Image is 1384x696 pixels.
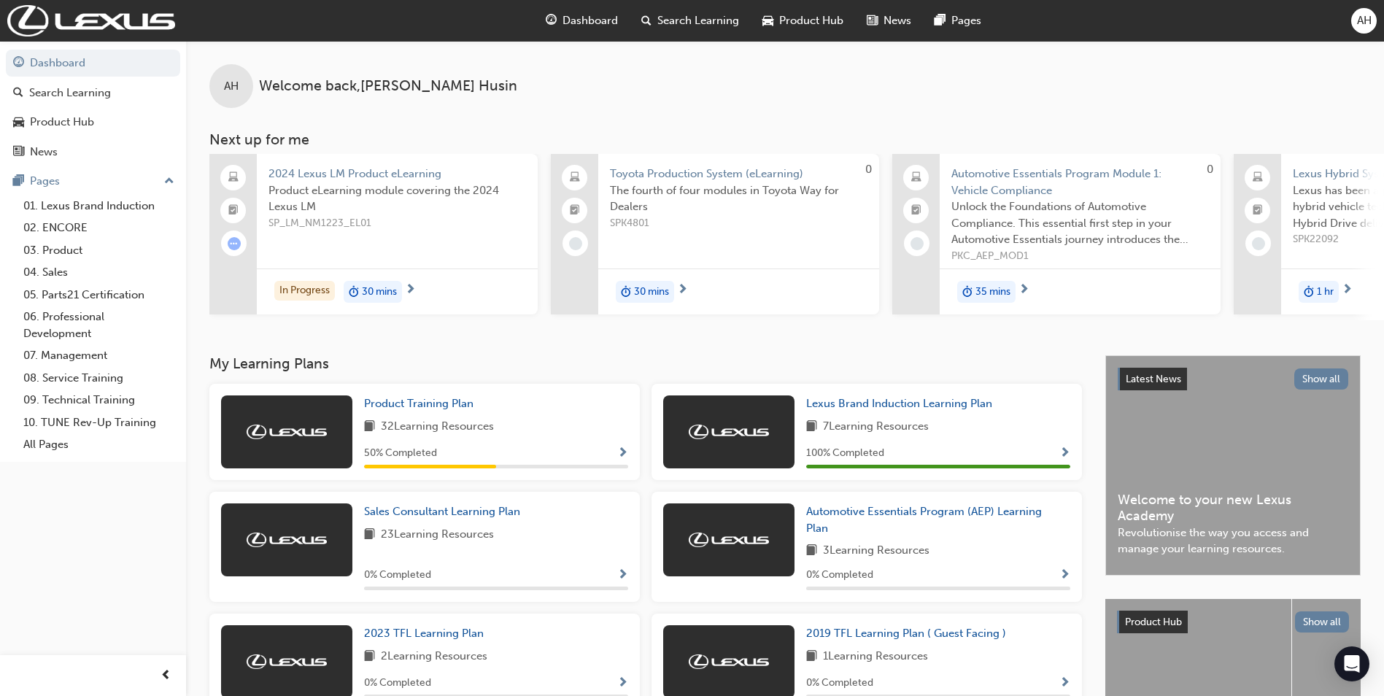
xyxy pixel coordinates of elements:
span: duration-icon [621,282,631,301]
a: All Pages [18,433,180,456]
span: 3 Learning Resources [823,542,929,560]
a: 04. Sales [18,261,180,284]
a: Product Training Plan [364,395,479,412]
span: 0 % Completed [806,675,873,692]
h3: My Learning Plans [209,355,1082,372]
span: 2023 TFL Learning Plan [364,627,484,640]
span: duration-icon [349,282,359,301]
span: booktick-icon [1253,201,1263,220]
span: Show Progress [617,569,628,582]
button: Pages [6,168,180,195]
span: next-icon [1018,284,1029,297]
a: 08. Service Training [18,367,180,390]
a: news-iconNews [855,6,923,36]
span: Product Hub [1125,616,1182,628]
div: Search Learning [29,85,111,101]
span: booktick-icon [570,201,580,220]
a: Product Hub [6,109,180,136]
a: Automotive Essentials Program (AEP) Learning Plan [806,503,1070,536]
div: In Progress [274,281,335,301]
span: booktick-icon [911,201,921,220]
span: AH [224,78,239,95]
span: prev-icon [161,667,171,685]
a: News [6,139,180,166]
a: Sales Consultant Learning Plan [364,503,526,520]
span: Unlock the Foundations of Automotive Compliance. This essential first step in your Automotive Ess... [951,198,1209,248]
span: Product Training Plan [364,397,473,410]
span: Dashboard [563,12,618,29]
a: 2024 Lexus LM Product eLearningProduct eLearning module covering the 2024 Lexus LMSP_LM_NM1223_EL... [209,154,538,314]
span: news-icon [13,146,24,159]
span: 0 % Completed [364,675,431,692]
a: pages-iconPages [923,6,993,36]
span: Show Progress [617,677,628,690]
span: Automotive Essentials Program Module 1: Vehicle Compliance [951,166,1209,198]
span: 30 mins [362,284,397,301]
span: news-icon [867,12,878,30]
span: Search Learning [657,12,739,29]
img: Trak [689,533,769,547]
span: next-icon [677,284,688,297]
span: Sales Consultant Learning Plan [364,505,520,518]
button: Show Progress [617,674,628,692]
div: Pages [30,173,60,190]
a: Trak [7,5,175,36]
span: 1 Learning Resources [823,648,928,666]
span: 2 Learning Resources [381,648,487,666]
span: 23 Learning Resources [381,526,494,544]
span: next-icon [405,284,416,297]
img: Trak [247,425,327,439]
span: search-icon [641,12,652,30]
span: 30 mins [634,284,669,301]
h3: Next up for me [186,131,1384,148]
span: book-icon [806,418,817,436]
button: Show all [1295,611,1350,633]
span: The fourth of four modules in Toyota Way for Dealers [610,182,867,215]
span: Product eLearning module covering the 2024 Lexus LM [268,182,526,215]
span: laptop-icon [911,169,921,187]
span: guage-icon [13,57,24,70]
a: Dashboard [6,50,180,77]
img: Trak [247,533,327,547]
span: Automotive Essentials Program (AEP) Learning Plan [806,505,1042,535]
span: Show Progress [1059,447,1070,460]
span: 100 % Completed [806,445,884,462]
a: 01. Lexus Brand Induction [18,195,180,217]
span: 2024 Lexus LM Product eLearning [268,166,526,182]
button: Show all [1294,368,1349,390]
span: Toyota Production System (eLearning) [610,166,867,182]
div: News [30,144,58,161]
span: SP_LM_NM1223_EL01 [268,215,526,232]
span: 2019 TFL Learning Plan ( Guest Facing ) [806,627,1006,640]
span: 50 % Completed [364,445,437,462]
span: book-icon [364,526,375,544]
span: Revolutionise the way you access and manage your learning resources. [1118,525,1348,557]
span: pages-icon [13,175,24,188]
span: 7 Learning Resources [823,418,929,436]
span: next-icon [1342,284,1353,297]
span: 0 [1207,163,1213,176]
span: learningRecordVerb_NONE-icon [569,237,582,250]
a: 2023 TFL Learning Plan [364,625,490,642]
span: laptop-icon [228,169,239,187]
a: 2019 TFL Learning Plan ( Guest Facing ) [806,625,1012,642]
span: book-icon [806,648,817,666]
span: up-icon [164,172,174,191]
span: Lexus Brand Induction Learning Plan [806,397,992,410]
span: 35 mins [975,284,1010,301]
a: 03. Product [18,239,180,262]
a: 07. Management [18,344,180,367]
button: DashboardSearch LearningProduct HubNews [6,47,180,168]
div: Open Intercom Messenger [1334,646,1369,681]
a: 02. ENCORE [18,217,180,239]
span: Show Progress [1059,569,1070,582]
a: Product HubShow all [1117,611,1349,634]
img: Trak [689,425,769,439]
span: 0 % Completed [364,567,431,584]
span: AH [1357,12,1372,29]
button: Show Progress [1059,674,1070,692]
span: learningRecordVerb_NONE-icon [1252,237,1265,250]
span: Welcome back , [PERSON_NAME] Husin [259,78,517,95]
img: Trak [689,654,769,669]
span: 1 hr [1317,284,1334,301]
